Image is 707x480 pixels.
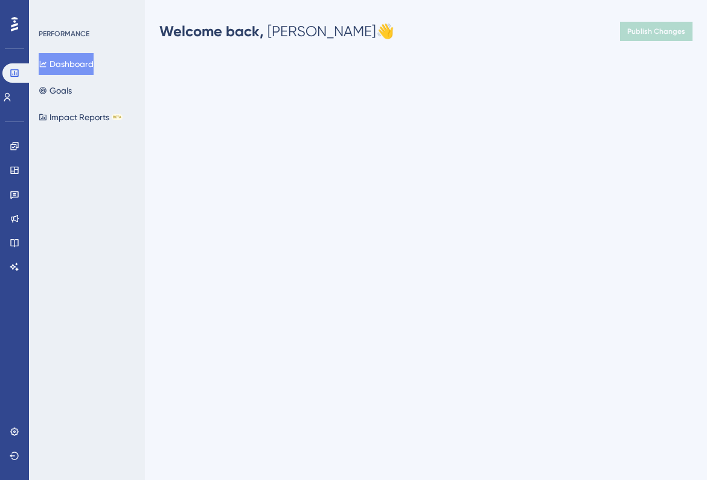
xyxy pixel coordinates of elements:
span: Publish Changes [627,27,685,36]
div: PERFORMANCE [39,29,89,39]
button: Goals [39,80,72,101]
div: [PERSON_NAME] 👋 [159,22,394,41]
div: BETA [112,114,123,120]
button: Dashboard [39,53,94,75]
span: Welcome back, [159,22,264,40]
button: Impact ReportsBETA [39,106,123,128]
button: Publish Changes [620,22,693,41]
